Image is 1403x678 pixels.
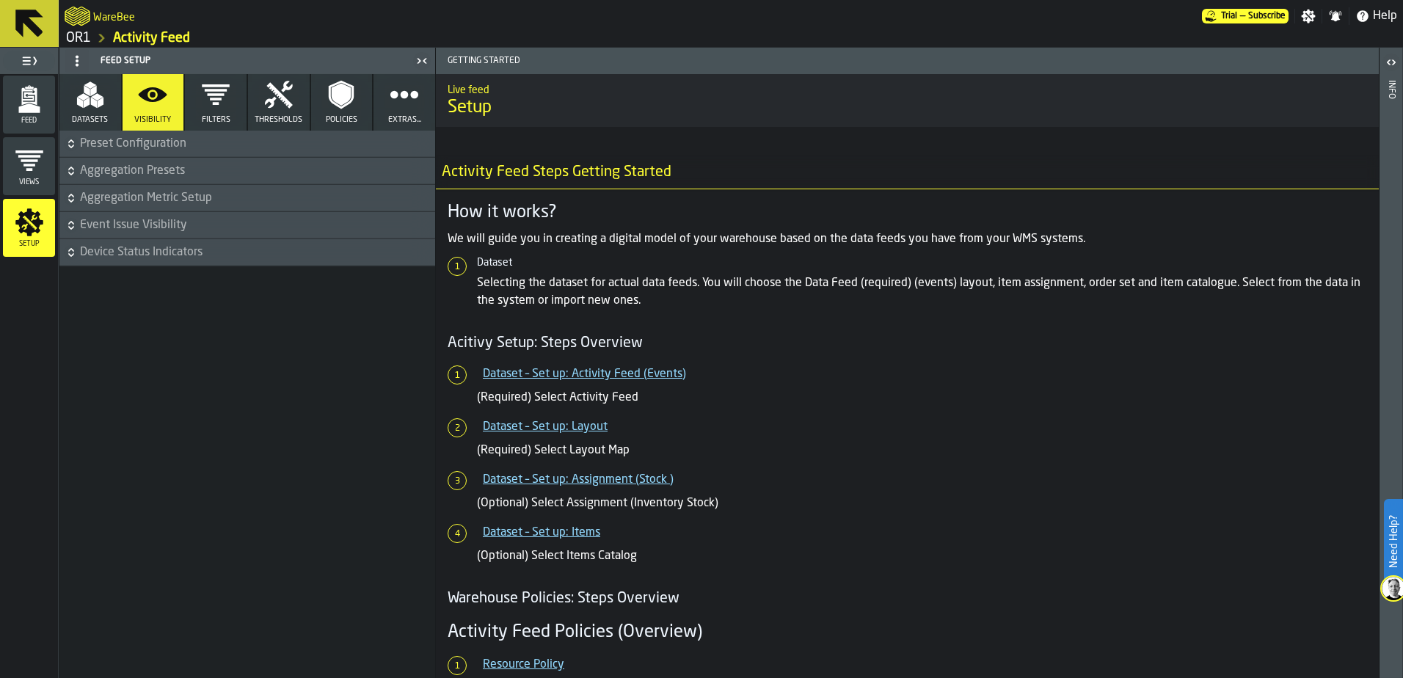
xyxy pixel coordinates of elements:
span: Getting Started [442,56,1379,66]
h3: Activity Feed Policies (Overview) [448,621,1367,644]
p: (Optional) Select Items Catalog [477,547,1367,565]
h6: Dataset [477,257,1367,269]
span: Setup [3,240,55,248]
div: title-Setup [436,74,1379,127]
label: Need Help? [1385,500,1402,583]
p: (Required) Select Activity Feed [477,389,1367,407]
span: Thresholds [255,115,302,125]
a: link-to-/wh/i/02d92962-0f11-4133-9763-7cb092bceeef/pricing/ [1202,9,1289,23]
div: Feed Setup [62,49,412,73]
div: Info [1386,77,1396,674]
label: button-toggle-Settings [1295,9,1322,23]
h4: Acitivy Setup: Steps Overview [448,333,1367,354]
label: button-toggle-Help [1349,7,1403,25]
p: Selecting the dataset for actual data feeds. You will choose the Data Feed (required) (events) la... [477,274,1367,310]
label: button-toggle-Toggle Full Menu [3,51,55,71]
span: Extras... [388,115,421,125]
label: button-toggle-Open [1381,51,1402,77]
a: Dataset – Set up: Activity Feed (Events) [483,368,686,380]
span: Subscribe [1248,11,1286,21]
span: Trial [1221,11,1237,21]
span: Feed [3,117,55,125]
button: button- [59,158,435,184]
span: Views [3,178,55,186]
a: Dataset – Set up: Items [483,527,600,539]
h2: Activity Feed Steps Getting Started [430,156,1396,189]
label: button-toggle-Close me [412,52,432,70]
button: button- [59,239,435,266]
span: Policies [326,115,357,125]
span: Help [1373,7,1397,25]
a: Resource Policy [483,659,564,671]
h4: Warehouse Policies: Steps Overview [448,588,1367,609]
span: — [1240,11,1245,21]
a: Dataset – Set up: Assignment (Stock ) [483,474,674,486]
div: Menu Subscription [1202,9,1289,23]
span: Aggregation Metric Setup [80,189,432,207]
span: Setup [448,96,1367,120]
h2: Sub Title [93,9,135,23]
p: We will guide you in creating a digital model of your warehouse based on the data feeds you have ... [448,230,1367,248]
header: Info [1380,48,1402,678]
span: Filters [202,115,230,125]
span: Aggregation Presets [80,162,432,180]
button: button- [59,131,435,157]
button: button- [59,185,435,211]
li: menu Views [3,137,55,196]
span: Event Issue Visibility [80,216,432,234]
button: button- [59,212,435,238]
span: Device Status Indicators [80,244,432,261]
li: menu Feed [3,76,55,134]
span: Datasets [72,115,108,125]
a: link-to-/wh/i/02d92962-0f11-4133-9763-7cb092bceeef [66,30,91,46]
h2: Sub Title [448,81,1367,96]
h3: How it works? [448,201,1367,225]
li: menu Setup [3,199,55,258]
p: (Optional) Select Assignment (Inventory Stock) [477,495,1367,512]
a: link-to-/wh/i/02d92962-0f11-4133-9763-7cb092bceeef/feed/524575ac-512d-4d15-b913-e2704baa8a02 [113,30,190,46]
span: Preset Configuration [80,135,432,153]
a: logo-header [65,3,90,29]
label: button-toggle-Notifications [1322,9,1349,23]
p: (Required) Select Layout Map [477,442,1367,459]
span: Visibility [134,115,171,125]
a: Dataset – Set up: Layout [483,421,608,433]
nav: Breadcrumb [65,29,731,47]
